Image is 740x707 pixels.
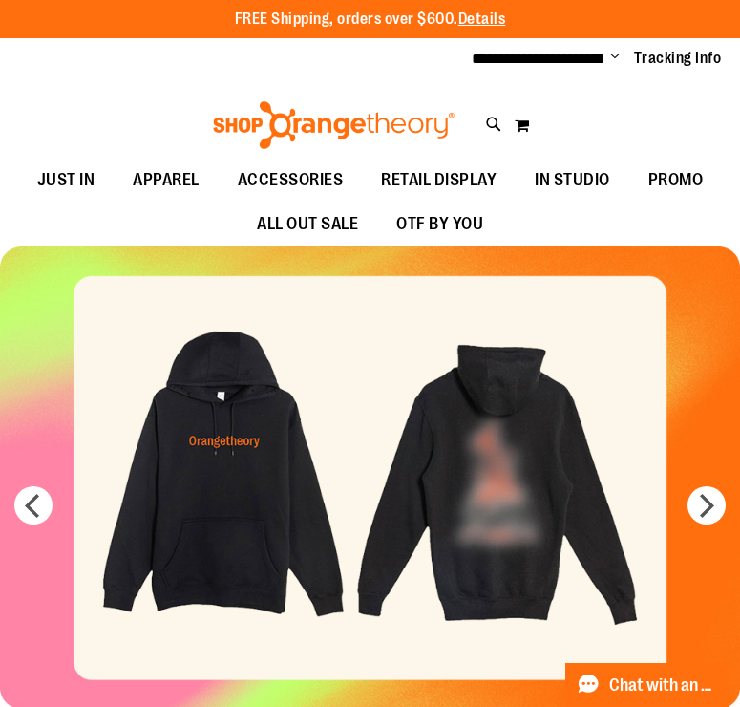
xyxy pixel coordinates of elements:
span: JUST IN [37,159,95,202]
span: PROMO [648,159,704,202]
button: Account menu [610,49,620,68]
button: prev [14,486,53,525]
span: ACCESSORIES [238,159,344,202]
span: ALL OUT SALE [257,203,358,246]
p: FREE Shipping, orders over $600. [235,9,506,31]
button: Chat with an Expert [565,663,729,707]
span: RETAIL DISPLAY [381,159,497,202]
button: next [687,486,726,525]
span: Chat with an Expert [609,676,717,695]
a: Details [458,11,506,28]
span: IN STUDIO [535,159,610,202]
span: OTF BY YOU [396,203,483,246]
span: APPAREL [133,159,200,202]
img: Shop Orangetheory [210,101,457,149]
a: Tracking Info [634,48,722,69]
